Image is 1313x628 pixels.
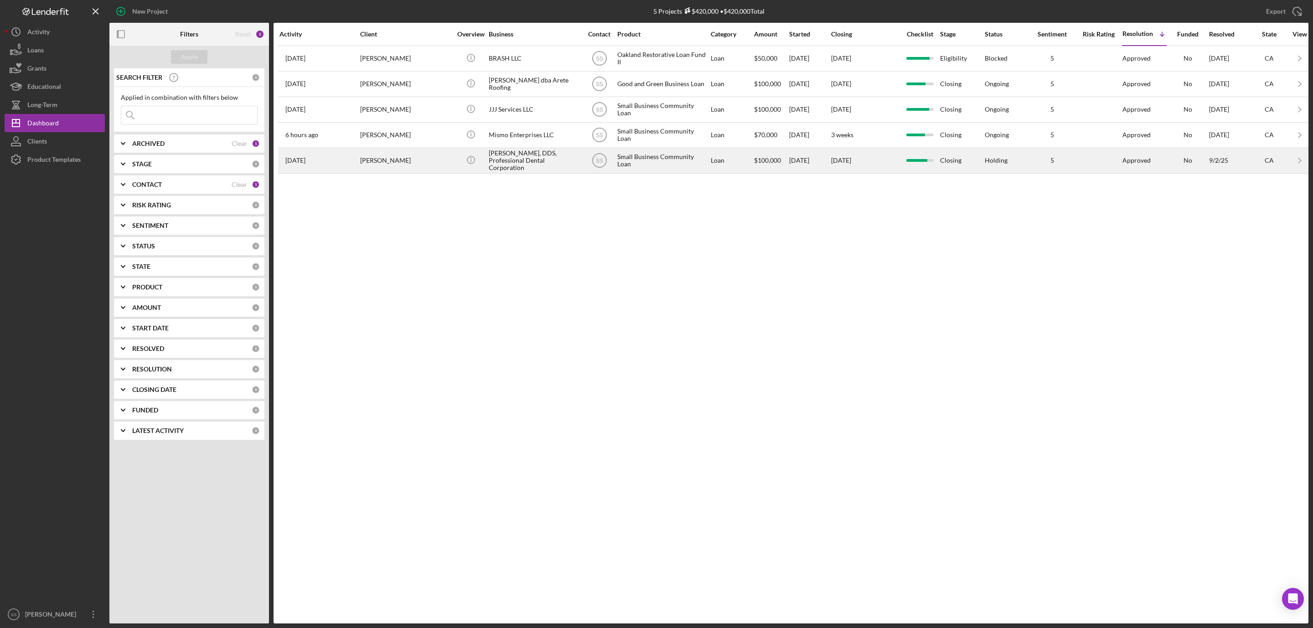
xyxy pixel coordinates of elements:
div: [DATE] [1209,46,1250,71]
b: STATUS [132,242,155,250]
a: Long-Term [5,96,105,114]
div: [DATE] [1209,98,1250,122]
b: SEARCH FILTER [116,74,162,81]
div: [PERSON_NAME], DDS, Professional Dental Corporation [489,149,580,173]
div: CA [1251,55,1287,62]
div: 0 [252,201,260,209]
div: [DATE] [789,149,830,173]
time: [DATE] [831,105,851,113]
div: Loan [711,123,753,147]
b: STAGE [132,160,152,168]
div: Dashboard [27,114,59,134]
div: 0 [252,345,260,353]
div: 2 [255,30,264,39]
div: CA [1251,80,1287,88]
div: $100,000 [754,149,788,173]
div: $50,000 [754,46,788,71]
div: 0 [252,386,260,394]
b: RISK RATING [132,201,171,209]
text: SS [11,612,17,617]
b: FUNDED [132,407,158,414]
div: Activity [279,31,359,38]
time: [DATE] [831,54,851,62]
button: Dashboard [5,114,105,132]
div: [DATE] [789,123,830,147]
div: Ongoing [985,131,1009,139]
div: [DATE] [1209,72,1250,96]
b: CLOSING DATE [132,386,176,393]
div: Open Intercom Messenger [1282,588,1304,610]
b: CONTACT [132,181,162,188]
div: Loan [711,72,753,96]
div: 1 [252,139,260,148]
div: 0 [252,221,260,230]
div: Clients [27,132,47,153]
b: SENTIMENT [132,222,168,229]
button: Clients [5,132,105,150]
time: 2025-09-15 16:21 [285,106,305,113]
text: SS [595,132,603,139]
b: START DATE [132,324,169,332]
div: Resolution [1122,30,1153,37]
time: 2025-09-11 15:19 [285,157,305,164]
div: CA [1251,157,1287,164]
div: 5 [1029,55,1075,62]
div: CA [1251,131,1287,139]
div: Loan [711,46,753,71]
div: [PERSON_NAME] [360,149,451,173]
button: SS[PERSON_NAME] [5,605,105,623]
b: ARCHIVED [132,140,165,147]
button: Grants [5,59,105,77]
div: Client [360,31,451,38]
div: Closing [940,123,984,147]
b: RESOLVED [132,345,164,352]
div: [DATE] [789,98,830,122]
div: Sentiment [1029,31,1075,38]
div: Approved [1122,80,1151,88]
div: $100,000 [754,72,788,96]
div: 5 [1029,106,1075,113]
div: 0 [252,324,260,332]
div: Approved [1122,131,1151,139]
button: Apply [171,50,207,64]
div: Holding [985,157,1008,164]
text: SS [595,107,603,113]
div: Closing [940,149,984,173]
div: Loans [27,41,44,62]
div: Funded [1167,31,1208,38]
button: Loans [5,41,105,59]
div: Status [985,31,1029,38]
div: Activity [27,23,50,43]
div: Reset [235,31,251,38]
div: Approved [1122,55,1151,62]
div: Blocked [985,55,1008,62]
div: 0 [252,283,260,291]
div: 0 [252,160,260,168]
time: 2025-09-17 16:44 [285,131,318,139]
div: 0 [252,304,260,312]
div: Amount [754,31,788,38]
b: RESOLUTION [132,365,172,373]
div: Applied in combination with filters below [121,94,258,101]
div: Stage [940,31,984,38]
div: Export [1266,2,1286,21]
div: Oakland Restorative Loan Fund II [617,46,708,71]
div: 0 [252,365,260,373]
button: Educational [5,77,105,96]
div: Mismo Enterprises LLC [489,123,580,147]
button: Activity [5,23,105,41]
div: [PERSON_NAME] dba Arete Roofing [489,72,580,96]
div: 0 [252,242,260,250]
div: 1 [252,180,260,189]
b: AMOUNT [132,304,161,311]
div: [DATE] [789,46,830,71]
div: No [1167,55,1208,62]
time: 3 weeks [831,131,853,139]
div: Small Business Community Loan [617,98,708,122]
div: 5 [1029,80,1075,88]
div: Closing [831,31,899,38]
